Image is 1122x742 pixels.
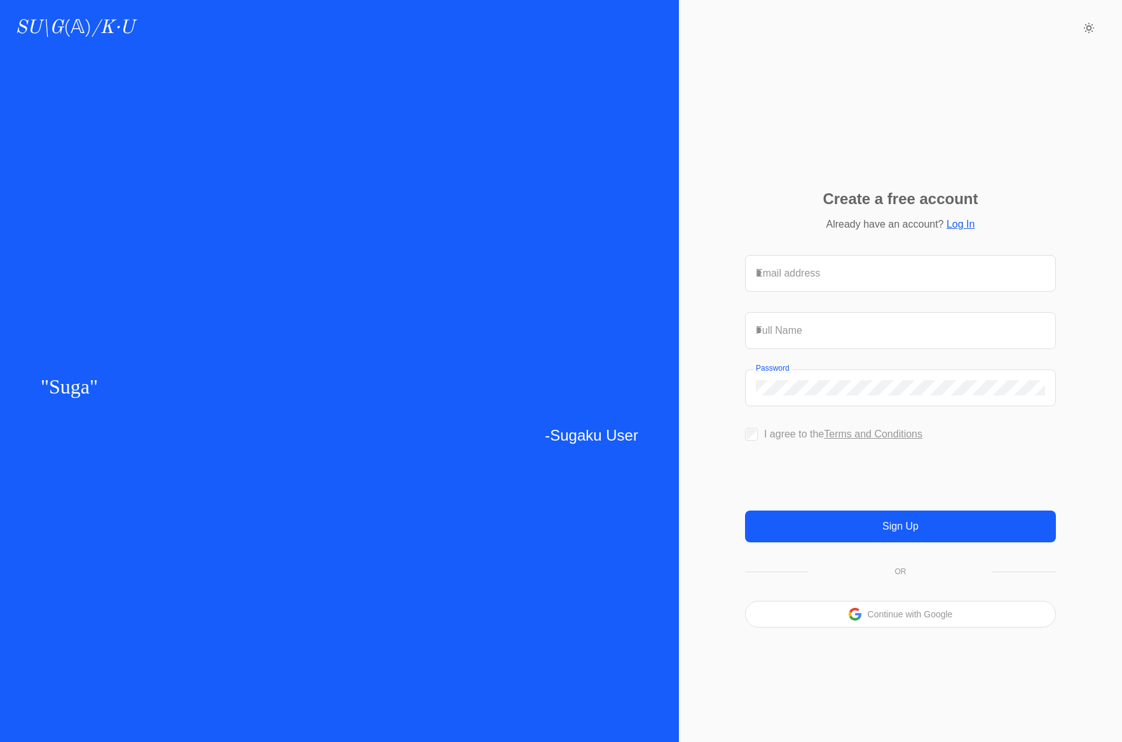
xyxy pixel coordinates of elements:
p: -Sugaku User [41,423,638,448]
p: Create a free account [823,191,978,207]
p: OR [894,568,906,575]
i: /K·U [92,18,134,38]
button: Continue with Google [868,610,953,619]
a: Log In [947,219,975,230]
button: Sign Up [745,511,1056,542]
label: I agree to the [764,429,922,439]
p: " " [41,371,638,403]
span: Already have an account? [826,219,944,230]
a: Terms and Conditions [824,429,922,439]
a: SU\G(𝔸)/K·U [15,17,134,39]
span: Suga [49,375,90,398]
i: SU\G [15,18,64,38]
